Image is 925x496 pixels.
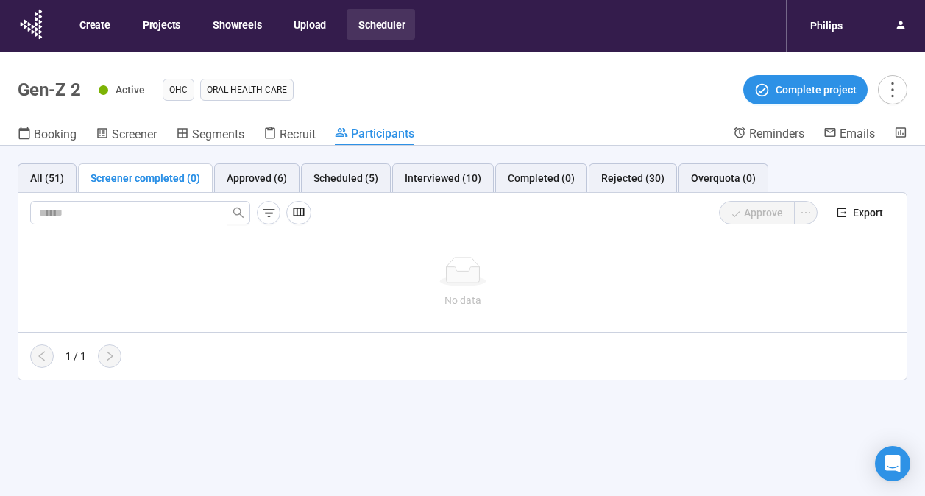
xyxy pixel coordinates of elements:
button: exportExport [825,201,895,224]
div: No data [36,292,889,308]
span: Participants [351,127,414,141]
button: Projects [131,9,191,40]
button: left [30,344,54,368]
a: Segments [176,126,244,145]
span: Active [116,84,145,96]
div: Completed (0) [508,170,575,186]
h1: Gen-Z 2 [18,79,81,100]
span: right [104,350,116,362]
a: Recruit [263,126,316,145]
span: more [882,79,902,99]
div: Interviewed (10) [405,170,481,186]
button: search [227,201,250,224]
button: Scheduler [347,9,415,40]
div: 1 / 1 [65,348,86,364]
div: Approved (6) [227,170,287,186]
span: Booking [34,127,77,141]
button: Complete project [743,75,868,104]
button: Upload [282,9,336,40]
span: OHC [169,82,188,97]
span: Oral Health Care [207,82,287,97]
span: Complete project [776,82,857,98]
button: Create [68,9,121,40]
div: Overquota (0) [691,170,756,186]
span: Segments [192,127,244,141]
span: Reminders [749,127,804,141]
div: Rejected (30) [601,170,664,186]
a: Booking [18,126,77,145]
a: Screener [96,126,157,145]
a: Reminders [733,126,804,144]
div: Screener completed (0) [91,170,200,186]
button: more [878,75,907,104]
span: left [36,350,48,362]
div: Philips [801,12,851,40]
button: Showreels [201,9,272,40]
a: Emails [823,126,875,144]
div: Scheduled (5) [313,170,378,186]
span: export [837,208,847,218]
span: Screener [112,127,157,141]
span: Recruit [280,127,316,141]
span: Export [853,205,883,221]
div: Open Intercom Messenger [875,446,910,481]
div: All (51) [30,170,64,186]
span: Emails [840,127,875,141]
span: search [233,207,244,219]
a: Participants [335,126,414,145]
button: right [98,344,121,368]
